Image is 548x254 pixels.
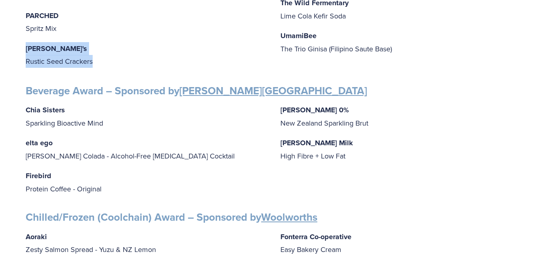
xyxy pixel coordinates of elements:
[280,104,522,129] p: New Zealand Sparkling Brut
[26,136,268,162] p: [PERSON_NAME] Colada - Alcohol-Free [MEDICAL_DATA] Cocktail
[26,105,65,115] strong: Chia Sisters
[26,171,51,181] strong: Firebird
[179,83,367,98] a: [PERSON_NAME][GEOGRAPHIC_DATA]
[26,43,87,54] strong: [PERSON_NAME]'s
[280,30,317,41] strong: UmamiBee
[280,105,349,115] strong: [PERSON_NAME] 0%
[26,232,47,242] strong: Aoraki
[280,232,351,242] strong: Fonterra Co-operative
[26,83,367,98] strong: Beverage Award – Sponsored by
[280,138,353,148] strong: [PERSON_NAME] Milk
[280,29,522,55] p: The Trio Ginisa (Filipino Saute Base)
[280,136,522,162] p: High Fibre + Low Fat
[26,138,53,148] strong: elta ego
[26,169,268,195] p: Protein Coffee - Original
[26,104,268,129] p: Sparkling Bioactive Mind
[26,42,268,68] p: Rustic Seed Crackers
[261,209,317,225] a: Woolworths
[26,10,59,21] strong: PARCHED
[26,9,268,35] p: Spritz Mix
[26,209,317,225] strong: Chilled/Frozen (Coolchain) Award – Sponsored by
